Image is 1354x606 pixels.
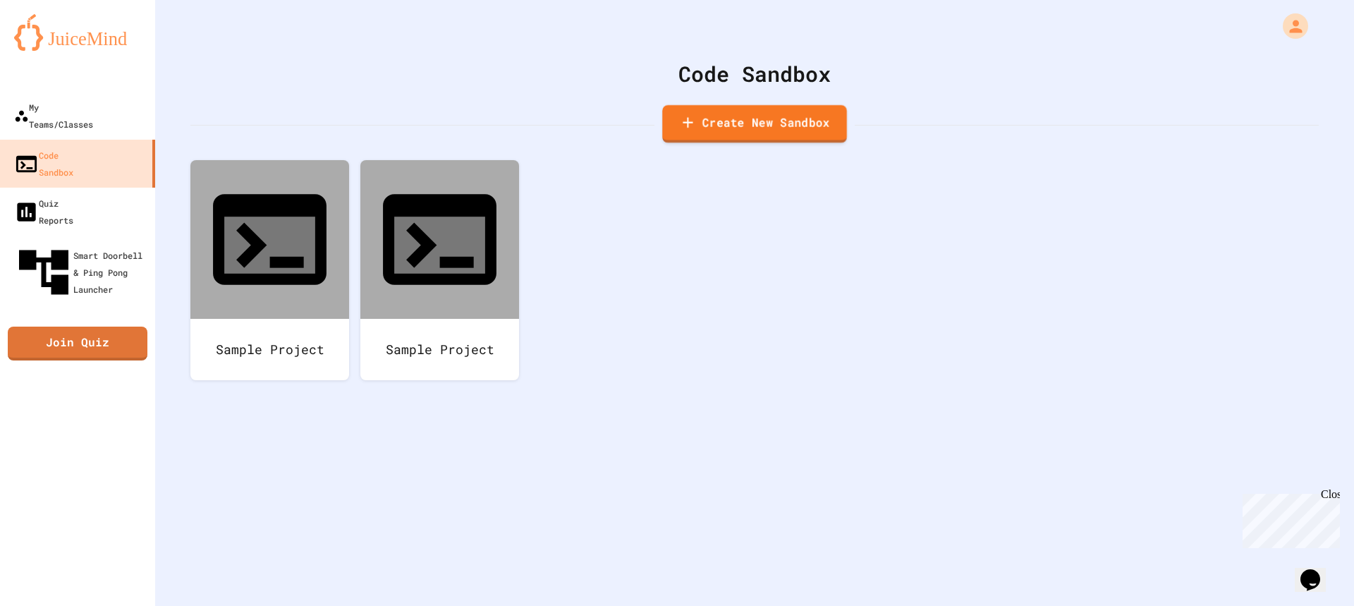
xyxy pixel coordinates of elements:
[1295,550,1340,592] iframe: chat widget
[14,147,73,181] div: Code Sandbox
[6,6,97,90] div: Chat with us now!Close
[8,327,147,360] a: Join Quiz
[190,319,349,380] div: Sample Project
[14,14,141,51] img: logo-orange.svg
[1237,488,1340,548] iframe: chat widget
[190,58,1319,90] div: Code Sandbox
[190,160,349,380] a: Sample Project
[360,319,519,380] div: Sample Project
[14,195,73,229] div: Quiz Reports
[14,99,93,133] div: My Teams/Classes
[14,243,150,302] div: Smart Doorbell & Ping Pong Launcher
[662,105,847,143] a: Create New Sandbox
[360,160,519,380] a: Sample Project
[1268,10,1312,42] div: My Account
